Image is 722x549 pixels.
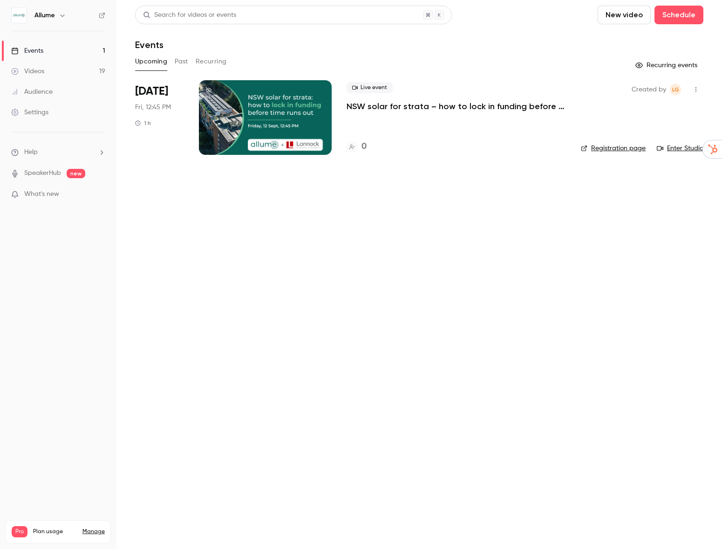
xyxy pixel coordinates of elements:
img: Allume [12,8,27,23]
button: Schedule [654,6,703,24]
a: Manage [82,528,105,535]
h6: Allume [34,11,55,20]
button: Recurring events [631,58,703,73]
span: What's new [24,189,59,199]
a: Registration page [581,144,646,153]
div: 1 h [135,119,151,127]
span: Fri, 12:45 PM [135,103,171,112]
a: NSW solar for strata – how to lock in funding before time runs out [347,101,566,112]
div: Settings [11,108,48,117]
button: Recurring [196,54,227,69]
button: New video [598,6,651,24]
h1: Events [135,39,163,50]
span: LG [672,84,679,95]
div: Sep 12 Fri, 12:45 PM (Australia/Melbourne) [135,80,184,155]
a: Enter Studio [657,144,703,153]
div: Videos [11,67,44,76]
div: Search for videos or events [143,10,236,20]
span: [DATE] [135,84,168,99]
h4: 0 [361,140,367,153]
li: help-dropdown-opener [11,147,105,157]
span: Lindsey Guest [670,84,681,95]
button: Past [175,54,188,69]
span: Plan usage [33,528,77,535]
iframe: Noticeable Trigger [94,190,105,199]
span: Live event [347,82,393,93]
div: Events [11,46,43,56]
span: Pro [12,526,27,537]
span: Created by [632,84,666,95]
button: Upcoming [135,54,167,69]
a: SpeakerHub [24,168,61,178]
div: Audience [11,87,53,97]
span: new [67,169,85,178]
span: Help [24,147,38,157]
a: 0 [347,140,367,153]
